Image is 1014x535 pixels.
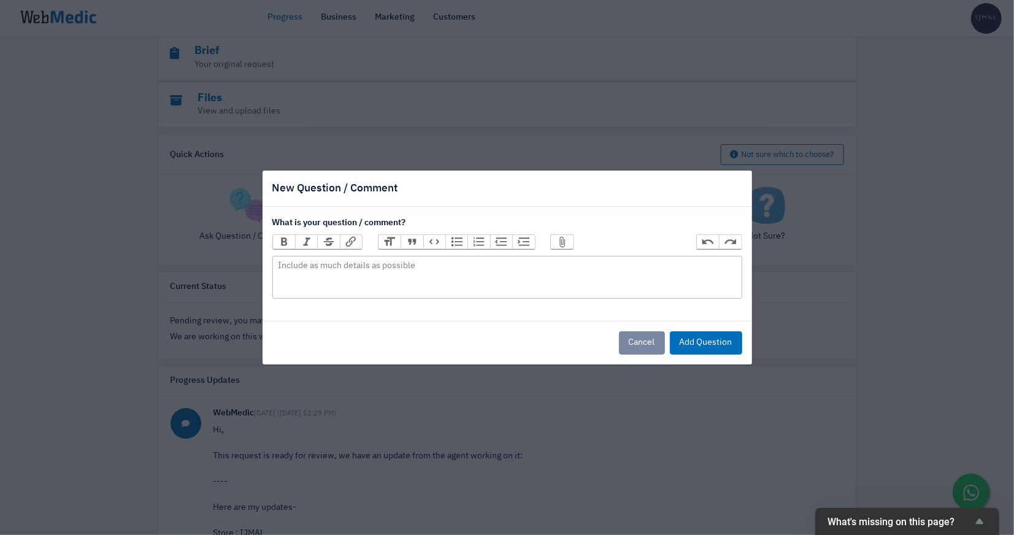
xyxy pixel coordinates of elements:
[490,235,512,248] button: Decrease Level
[512,235,534,248] button: Increase Level
[295,235,317,248] button: Italic
[719,235,741,248] button: Redo
[551,235,573,248] button: Attach Files
[401,235,423,248] button: Quote
[423,235,445,248] button: Code
[272,180,398,196] h5: New Question / Comment
[467,235,490,248] button: Numbers
[619,331,665,355] button: Cancel
[445,235,467,248] button: Bullets
[828,514,987,529] button: Show survey - What's missing on this page?
[828,516,972,528] span: What's missing on this page?
[340,235,362,248] button: Link
[697,235,719,248] button: Undo
[670,331,742,355] button: Add Question
[272,218,406,227] strong: What is your question / comment?
[378,235,401,248] button: Heading
[317,235,339,248] button: Strikethrough
[273,235,295,248] button: Bold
